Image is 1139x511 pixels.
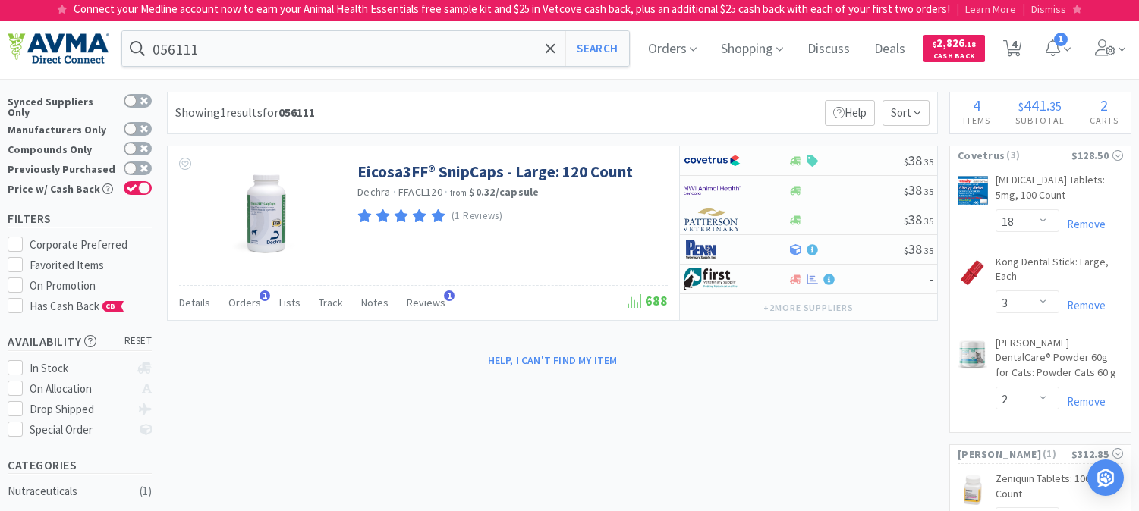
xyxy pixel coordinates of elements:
img: f3b07d41259240ef88871485d4bd480a_511452.png [958,176,988,205]
span: CB [103,302,118,311]
button: Help, I can't find my item [479,347,627,373]
button: +2more suppliers [756,297,861,318]
span: 688 [628,292,668,309]
a: Remove [1059,394,1106,409]
div: On Promotion [30,277,153,295]
div: Synced Suppliers Only [8,94,116,118]
div: . [1002,98,1077,113]
span: Covetrus [958,147,1005,164]
span: | [1022,2,1025,16]
span: $ [904,156,908,168]
span: [PERSON_NAME] [958,446,1041,462]
div: Nutraceuticals [8,482,131,500]
img: 0f8188e023aa4774a1ab8607dbba0f7e_473143.png [958,258,988,288]
strong: 056111 [278,105,315,120]
a: [MEDICAL_DATA] Tablets: 5mg, 100 Count [996,173,1123,208]
img: 64cab4fbc53045cf90e12f9f0df33ade_698305.png [958,339,987,369]
a: Eicosa3FF® SnipCaps - Large: 120 Count [357,161,633,182]
span: $ [904,215,908,227]
img: e1133ece90fa4a959c5ae41b0808c578_9.png [684,238,741,261]
span: Dismiss [1031,2,1066,16]
span: for [263,105,315,120]
span: $ [904,245,908,256]
h5: Availability [8,333,152,350]
a: Dechra [357,185,391,199]
span: 2 [1100,96,1108,114]
h4: Carts [1077,113,1131,127]
span: Details [179,296,210,309]
div: Favorited Items [30,256,153,274]
span: reset [124,334,153,350]
span: Deals [868,18,911,79]
img: 67d67680309e4a0bb49a5ff0391dcc42_6.png [684,268,741,290]
span: Sort [883,100,930,126]
a: Deals [868,42,911,56]
span: 441 [1024,96,1046,114]
span: 35 [1049,99,1062,114]
p: Help [825,100,875,126]
div: Drop Shipped [30,400,131,419]
img: e4e33dab9f054f5782a47901c742baa9_102.png [8,33,109,64]
img: f5e969b455434c6296c6d81ef179fa71_3.png [684,208,741,231]
a: Remove [1059,298,1106,312]
span: . 18 [964,39,976,49]
span: Shopping [715,18,789,79]
div: Manufacturers Only [8,122,116,135]
span: Discuss [801,18,856,79]
img: 77fca1acd8b6420a9015268ca798ef17_1.png [684,149,741,172]
div: $128.50 [1071,147,1123,164]
span: 2,826 [933,36,976,50]
span: · [445,185,448,199]
div: In Stock [30,359,131,378]
span: . 35 [922,215,933,227]
img: 58cd28ef2ae94ed892b97ac48046ecc9_169197.jpeg [958,475,988,505]
div: Compounds Only [8,142,116,155]
span: Reviews [407,296,445,309]
span: Track [319,296,343,309]
span: 38 [904,240,933,258]
div: ( 1 ) [140,482,152,500]
span: . 35 [922,245,933,256]
div: $312.85 [1071,446,1123,462]
span: Orders [642,18,703,79]
a: Kong Dental Stick: Large, Each [996,255,1123,290]
span: FFACL120 [398,185,442,199]
span: ( 1 ) [1041,447,1071,462]
img: 30802a855745483494706d2a7225b926_370746.png [228,161,305,260]
span: Learn More [965,2,1016,16]
span: Notes [361,296,389,309]
a: $2,826.18Cash Back [923,28,985,69]
h4: Items [950,113,1002,127]
a: Remove [1059,217,1106,231]
span: 38 [904,152,933,169]
div: Showing 1 results [175,103,315,123]
span: . 35 [922,186,933,197]
a: 4 [997,44,1028,58]
span: 38 [904,181,933,199]
span: - [929,270,933,287]
button: Search [565,31,628,66]
span: Lists [279,296,300,309]
div: Special Order [30,421,131,439]
div: Previously Purchased [8,161,116,174]
span: Cash Back [933,52,976,62]
span: 1 [444,290,455,301]
span: | [956,2,959,16]
img: f6b2451649754179b5b4e0c70c3f7cb0_2.png [684,179,741,202]
span: Has Cash Back [30,299,124,313]
div: Corporate Preferred [30,236,153,254]
span: from [450,187,467,198]
div: Price w/ Cash Back [8,181,116,194]
h4: Subtotal [1002,113,1077,127]
a: Discuss [801,42,856,56]
span: · [393,185,396,199]
h5: Filters [8,210,152,227]
span: $ [933,39,936,49]
div: On Allocation [30,380,131,398]
span: $ [904,186,908,197]
span: 38 [904,211,933,228]
p: (1 Reviews) [452,208,503,224]
span: 1 [1054,33,1068,46]
span: Orders [228,296,261,309]
div: Open Intercom Messenger [1087,459,1124,496]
